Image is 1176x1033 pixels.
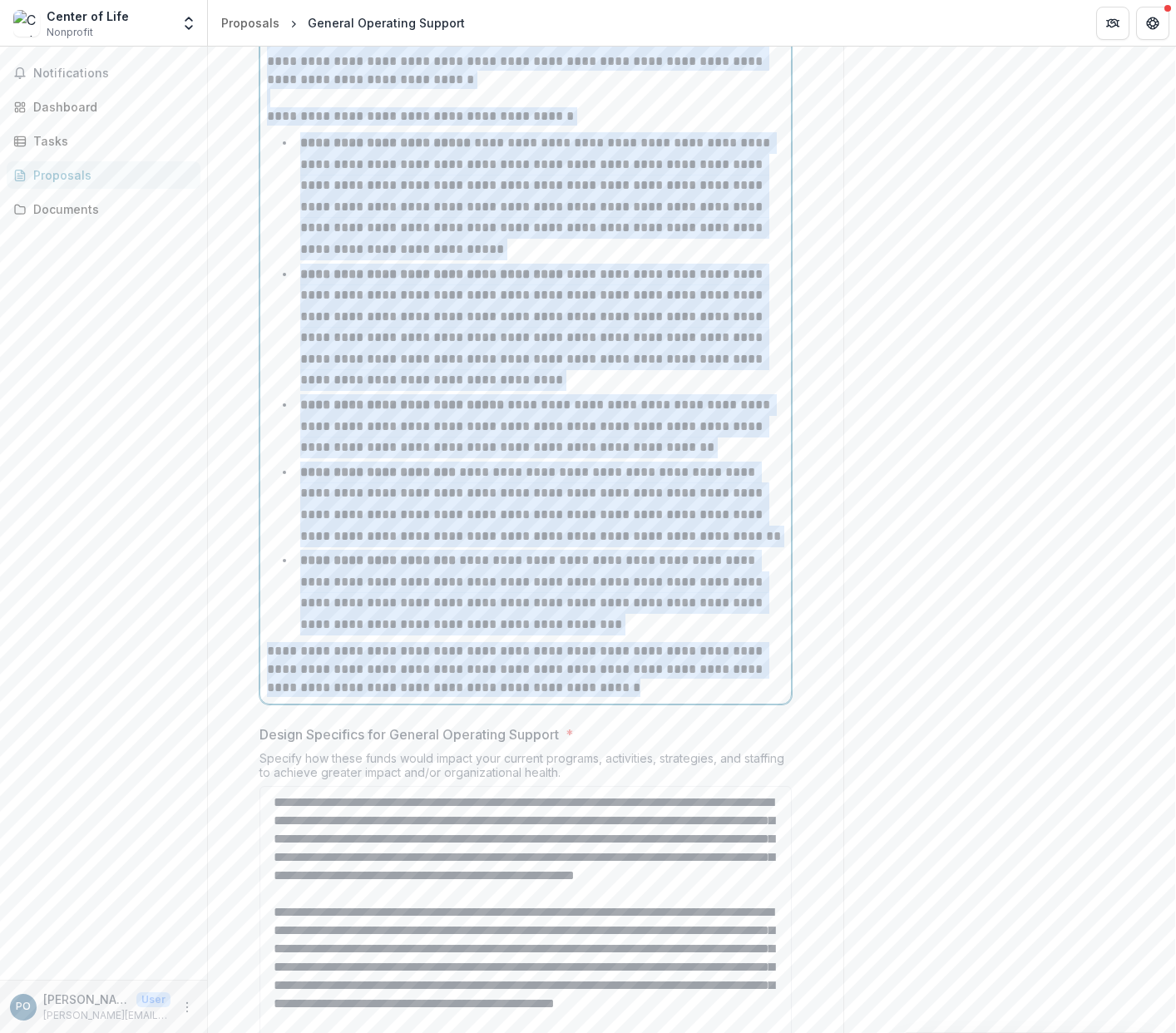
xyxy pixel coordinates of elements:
a: Proposals [7,161,200,189]
div: Proposals [221,14,279,32]
span: Notifications [33,67,194,81]
div: Proposals [33,166,187,184]
span: Nonprofit [47,25,93,40]
a: Documents [7,195,200,223]
p: [PERSON_NAME][EMAIL_ADDRESS][PERSON_NAME][DOMAIN_NAME] [43,1008,170,1023]
div: Patrick Ohrman [16,1001,31,1012]
div: Dashboard [33,98,187,116]
div: Documents [33,200,187,218]
img: Center of Life [13,10,40,37]
button: Partners [1096,7,1129,40]
nav: breadcrumb [215,11,472,35]
p: Design Specifics for General Operating Support [259,724,559,744]
div: Tasks [33,132,187,150]
a: Tasks [7,127,200,155]
p: User [136,992,170,1007]
p: [PERSON_NAME] [43,991,130,1008]
button: Get Help [1136,7,1169,40]
button: More [177,997,197,1017]
div: Center of Life [47,7,129,25]
a: Dashboard [7,93,200,121]
div: Specify how these funds would impact your current programs, activities, strategies, and staffing ... [259,751,792,786]
button: Notifications [7,60,200,86]
button: Open entity switcher [177,7,200,40]
div: General Operating Support [308,14,465,32]
a: Proposals [215,11,286,35]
